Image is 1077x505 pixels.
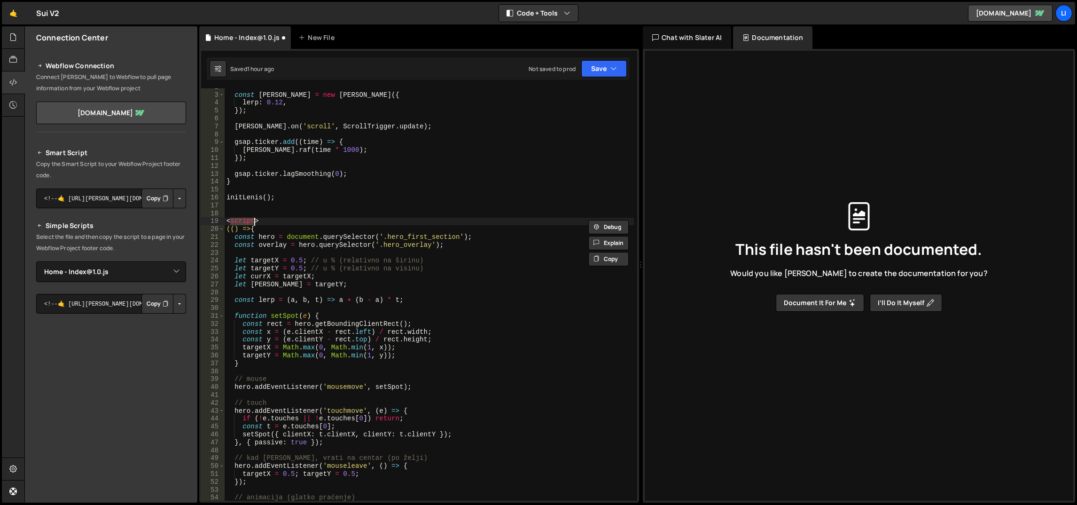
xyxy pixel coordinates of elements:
[776,294,864,312] button: Document it for me
[588,252,629,266] button: Copy
[201,91,225,99] div: 3
[201,407,225,415] div: 43
[141,294,173,314] button: Copy
[201,257,225,265] div: 24
[36,32,108,43] h2: Connection Center
[230,65,274,73] div: Saved
[201,423,225,431] div: 45
[201,123,225,131] div: 7
[201,289,225,297] div: 28
[201,296,225,304] div: 29
[201,210,225,218] div: 18
[201,233,225,241] div: 21
[201,225,225,233] div: 20
[36,189,186,208] textarea: <!--🤙 [URL][PERSON_NAME][DOMAIN_NAME]> <script>document.addEventListener("DOMContentLoaded", func...
[581,60,627,77] button: Save
[730,268,987,278] span: Would you like [PERSON_NAME] to create the documentation for you?
[36,294,186,314] textarea: <!--🤙 [URL][PERSON_NAME][DOMAIN_NAME]> <script>document.addEventListener("DOMContentLoaded", func...
[298,33,338,42] div: New File
[141,189,186,208] div: Button group with nested dropdown
[201,368,225,376] div: 38
[36,231,186,254] p: Select the file and then copy the script to a page in your Webflow Project footer code.
[529,65,576,73] div: Not saved to prod
[201,439,225,447] div: 47
[588,220,629,234] button: Debug
[588,236,629,250] button: Explain
[201,217,225,225] div: 19
[1055,5,1072,22] a: Li
[36,8,59,19] div: Sui V2
[36,158,186,181] p: Copy the Smart Script to your Webflow Project footer code.
[201,312,225,320] div: 31
[201,178,225,186] div: 14
[201,107,225,115] div: 5
[201,415,225,423] div: 44
[36,102,186,124] a: [DOMAIN_NAME]
[735,242,982,257] span: This file hasn't been documented.
[201,470,225,478] div: 51
[499,5,578,22] button: Code + Tools
[2,2,25,24] a: 🤙
[36,60,186,71] h2: Webflow Connection
[201,494,225,502] div: 54
[201,486,225,494] div: 53
[201,273,225,281] div: 26
[214,33,280,42] div: Home - Index@1.0.js
[201,328,225,336] div: 33
[201,454,225,462] div: 49
[201,131,225,139] div: 8
[201,462,225,470] div: 50
[201,447,225,455] div: 48
[141,189,173,208] button: Copy
[201,344,225,352] div: 35
[201,115,225,123] div: 6
[201,99,225,107] div: 4
[201,138,225,146] div: 9
[201,194,225,202] div: 16
[201,478,225,486] div: 52
[201,431,225,439] div: 46
[201,320,225,328] div: 32
[201,352,225,360] div: 36
[247,65,274,73] div: 1 hour ago
[201,360,225,368] div: 37
[201,399,225,407] div: 42
[201,146,225,154] div: 10
[733,26,812,49] div: Documentation
[201,304,225,312] div: 30
[201,265,225,273] div: 25
[201,202,225,210] div: 17
[141,294,186,314] div: Button group with nested dropdown
[201,281,225,289] div: 27
[201,186,225,194] div: 15
[643,26,731,49] div: Chat with Slater AI
[36,420,187,505] iframe: YouTube video player
[201,249,225,257] div: 23
[968,5,1053,22] a: [DOMAIN_NAME]
[201,375,225,383] div: 39
[201,154,225,162] div: 11
[201,170,225,178] div: 13
[201,162,225,170] div: 12
[201,336,225,344] div: 34
[201,383,225,391] div: 40
[36,329,187,414] iframe: YouTube video player
[201,241,225,249] div: 22
[36,147,186,158] h2: Smart Script
[870,294,942,312] button: I’ll do it myself
[36,220,186,231] h2: Simple Scripts
[36,71,186,94] p: Connect [PERSON_NAME] to Webflow to pull page information from your Webflow project
[201,391,225,399] div: 41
